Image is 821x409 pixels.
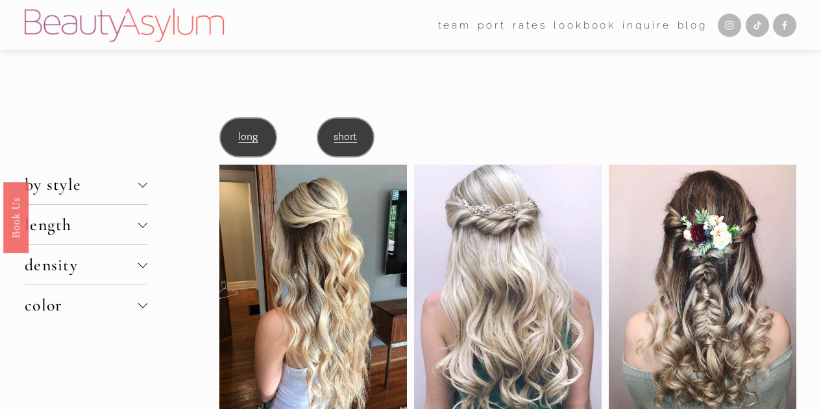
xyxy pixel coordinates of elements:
[25,205,147,244] button: length
[334,131,357,143] a: short
[25,8,224,42] img: Beauty Asylum | Bridal Hair &amp; Makeup Charlotte &amp; Atlanta
[25,295,138,315] span: color
[622,15,670,35] a: Inquire
[25,165,147,204] button: by style
[25,245,147,285] button: density
[25,285,147,325] button: color
[438,16,471,34] span: team
[25,215,138,235] span: length
[513,15,547,35] a: Rates
[554,15,616,35] a: Lookbook
[773,14,796,37] a: Facebook
[746,14,769,37] a: TikTok
[25,174,138,194] span: by style
[238,131,258,143] a: long
[678,15,707,35] a: Blog
[438,15,471,35] a: folder dropdown
[718,14,741,37] a: Instagram
[3,181,29,252] a: Book Us
[25,255,138,275] span: density
[478,15,506,35] a: port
